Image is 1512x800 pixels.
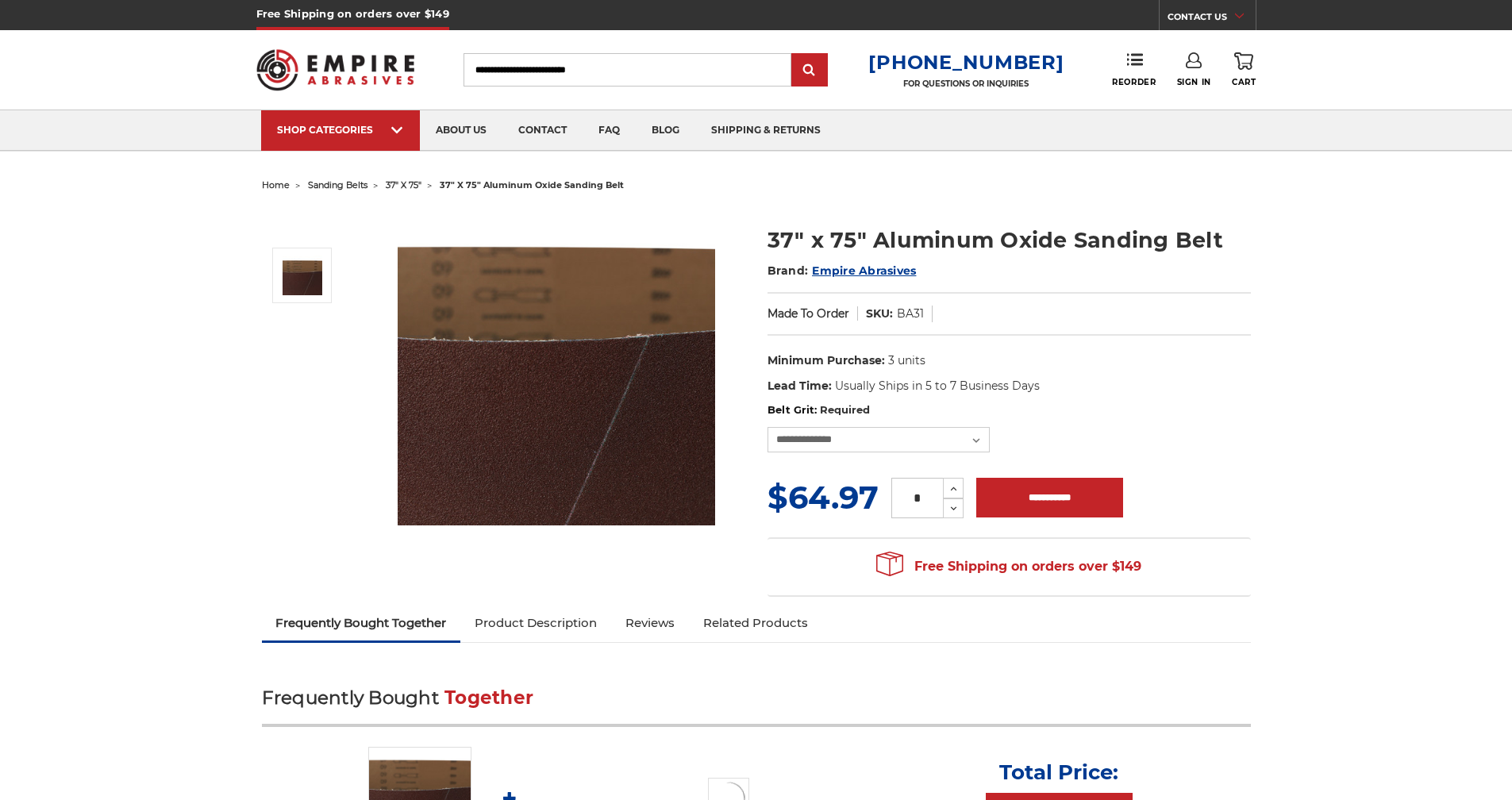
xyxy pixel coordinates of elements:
[1168,8,1256,30] a: CONTACT US
[888,352,925,369] dd: 3 units
[768,225,1251,256] h1: 37" x 75" Aluminum Oxide Sanding Belt
[768,378,832,394] dt: Lead Time:
[611,606,689,640] a: Reviews
[460,606,611,640] a: Product Description
[689,606,822,640] a: Related Products
[1232,52,1256,87] a: Cart
[1112,77,1156,87] span: Reorder
[1232,77,1256,87] span: Cart
[440,179,624,190] span: 37" x 75" aluminum oxide sanding belt
[1112,52,1156,87] a: Reorder
[768,352,885,369] dt: Minimum Purchase:
[262,687,439,709] span: Frequently Bought
[398,208,715,525] img: 37" x 75" Aluminum Oxide Sanding Belt
[876,551,1141,583] span: Free Shipping on orders over $149
[866,306,893,322] dt: SKU:
[868,79,1064,89] p: FOR QUESTIONS OR INQUIRIES
[897,306,924,322] dd: BA31
[420,110,502,151] a: about us
[386,179,421,190] a: 37" x 75"
[256,39,415,101] img: Empire Abrasives
[999,760,1118,785] p: Total Price:
[812,263,916,278] a: Empire Abrasives
[768,402,1251,418] label: Belt Grit:
[820,403,870,416] small: Required
[583,110,636,151] a: faq
[444,687,533,709] span: Together
[308,179,367,190] a: sanding belts
[1177,77,1211,87] span: Sign In
[835,378,1040,394] dd: Usually Ships in 5 to 7 Business Days
[868,51,1064,74] a: [PHONE_NUMBER]
[794,55,825,87] input: Submit
[277,124,404,136] div: SHOP CATEGORIES
[768,306,849,321] span: Made To Order
[262,179,290,190] a: home
[768,263,809,278] span: Brand:
[636,110,695,151] a: blog
[768,478,879,517] span: $64.97
[695,110,837,151] a: shipping & returns
[262,606,461,640] a: Frequently Bought Together
[502,110,583,151] a: contact
[283,256,322,295] img: 37" x 75" Aluminum Oxide Sanding Belt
